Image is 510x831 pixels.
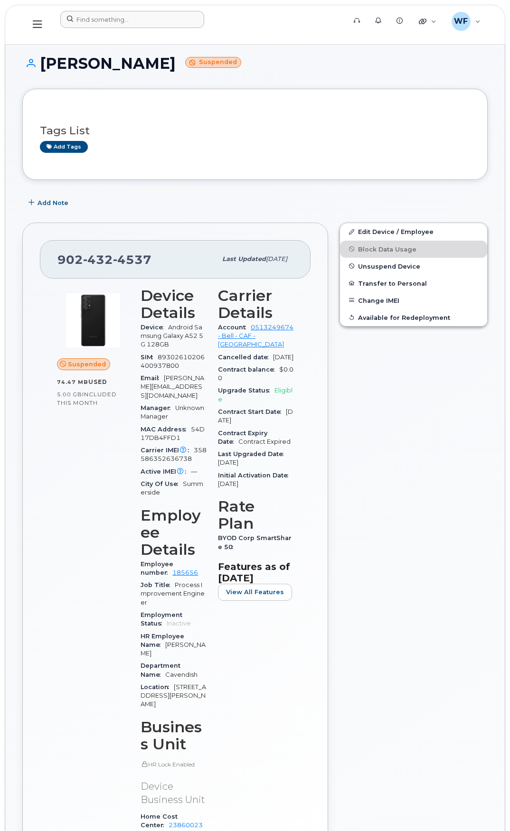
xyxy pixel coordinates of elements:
span: [DATE] [218,480,238,487]
span: Manager [141,404,175,411]
span: 74.47 MB [57,379,88,385]
a: 0513249674 - Bell - CAF - [GEOGRAPHIC_DATA] [218,324,293,348]
button: Transfer to Personal [340,275,487,292]
span: Employee number [141,560,173,576]
span: Device [141,324,168,331]
button: Block Data Usage [340,241,487,258]
button: Change IMEI [340,292,487,309]
span: Home Cost Center [141,813,178,829]
span: [PERSON_NAME] [141,641,206,657]
span: Active IMEI [141,468,191,475]
span: MAC Address [141,426,191,433]
a: Add tags [40,141,88,153]
span: [STREET_ADDRESS][PERSON_NAME] [141,683,206,708]
span: Unsuspend Device [358,262,420,270]
span: Suspended [68,360,106,369]
span: Email [141,374,164,382]
span: SIM [141,354,158,361]
span: Contract Expired [238,438,291,445]
span: [DATE] [218,459,238,466]
span: Contract balance [218,366,279,373]
span: Android Samsung Galaxy A52 5G 128GB [141,324,203,348]
span: [DATE] [266,255,287,262]
span: Location [141,683,174,691]
span: Account [218,324,251,331]
span: Eligible [218,387,293,402]
button: Add Note [22,194,76,211]
p: Device Business Unit [141,780,207,807]
span: used [88,378,107,385]
button: Available for Redeployment [340,309,487,326]
span: 54D17DB4FFD1 [141,426,205,441]
span: Department Name [141,662,180,678]
span: Process Improvement Engineer [141,581,205,606]
span: Carrier IMEI [141,447,194,454]
span: Initial Activation Date [218,472,293,479]
h3: Device Details [141,287,207,321]
h3: Features as of [DATE] [218,561,293,584]
img: image20231002-3703462-2e78ka.jpeg [65,292,122,349]
span: 89302610206400937800 [141,354,205,369]
span: Last Upgraded Date [218,450,288,458]
span: Available for Redeployment [358,314,450,321]
span: 5.00 GB [57,391,82,398]
p: HR Lock Enabled [141,760,207,768]
h3: Employee Details [141,507,207,558]
h3: Rate Plan [218,498,293,532]
span: [DATE] [273,354,293,361]
small: Suspended [185,57,241,68]
a: 185656 [172,569,198,576]
button: Unsuspend Device [340,258,487,275]
span: 4537 [113,252,151,267]
span: BYOD Corp SmartShare 50 [218,534,292,550]
span: [PERSON_NAME][EMAIL_ADDRESS][DOMAIN_NAME] [141,374,204,399]
span: — [191,468,197,475]
span: Job Title [141,581,175,588]
span: Upgrade Status [218,387,274,394]
a: Edit Device / Employee [340,223,487,240]
span: Employment Status [141,611,182,627]
span: Last updated [222,255,266,262]
button: View All Features [218,584,292,601]
span: Cavendish [165,671,198,678]
h1: [PERSON_NAME] [22,55,488,72]
span: included this month [57,391,117,406]
span: Contract Start Date [218,408,286,415]
span: HR Employee Name [141,633,184,648]
span: Add Note [38,198,68,207]
span: View All Features [226,588,284,597]
h3: Business Unit [141,719,207,753]
span: 902 [57,252,151,267]
span: Cancelled date [218,354,273,361]
h3: Tags List [40,125,470,137]
span: Contract Expiry Date [218,430,267,445]
span: 432 [83,252,113,267]
span: City Of Use [141,480,183,487]
span: Inactive [167,620,191,627]
h3: Carrier Details [218,287,293,321]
